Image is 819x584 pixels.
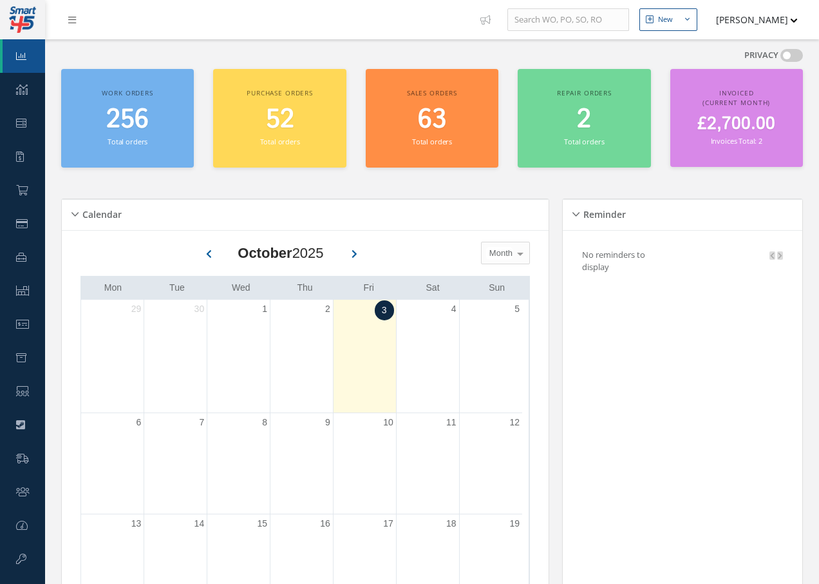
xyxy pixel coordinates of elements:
[579,205,626,220] h5: Reminder
[238,245,292,261] b: October
[294,280,315,296] a: Thursday
[639,8,697,31] button: New
[744,49,778,62] label: PRIVACY
[507,413,522,432] a: October 12, 2025
[129,300,144,318] a: September 29, 2025
[459,413,522,514] td: October 12, 2025
[444,514,459,533] a: October 18, 2025
[407,88,457,97] span: Sales orders
[144,413,207,514] td: October 7, 2025
[381,413,396,432] a: October 10, 2025
[375,300,394,320] a: October 3, 2025
[81,300,144,413] td: September 29, 2025
[658,14,673,25] div: New
[444,413,459,432] a: October 11, 2025
[449,300,459,318] a: October 4, 2025
[333,300,396,413] td: October 3, 2025
[518,69,650,168] a: Repair orders 2 Total orders
[266,101,294,138] span: 52
[577,101,591,138] span: 2
[207,413,270,514] td: October 8, 2025
[144,300,207,413] td: September 30, 2025
[106,101,149,138] span: 256
[229,280,253,296] a: Wednesday
[317,514,333,533] a: October 16, 2025
[323,300,333,318] a: October 2, 2025
[196,413,207,432] a: October 7, 2025
[247,88,313,97] span: Purchase orders
[381,514,396,533] a: October 17, 2025
[108,137,147,146] small: Total orders
[192,514,207,533] a: October 14, 2025
[564,137,604,146] small: Total orders
[61,69,194,168] a: Work orders 256 Total orders
[129,514,144,533] a: October 13, 2025
[512,300,522,318] a: October 5, 2025
[9,6,36,33] img: smart145-logo-small.png
[333,413,396,514] td: October 10, 2025
[323,413,333,432] a: October 9, 2025
[418,101,446,138] span: 63
[259,300,270,318] a: October 1, 2025
[459,300,522,413] td: October 5, 2025
[213,69,346,168] a: Purchase orders 52 Total orders
[270,413,334,514] td: October 9, 2025
[81,413,144,514] td: October 6, 2025
[270,300,334,413] td: October 2, 2025
[486,280,507,296] a: Sunday
[507,514,522,533] a: October 19, 2025
[704,7,798,32] button: [PERSON_NAME]
[486,247,513,260] span: Month
[719,88,754,97] span: Invoiced
[102,280,124,296] a: Monday
[260,137,300,146] small: Total orders
[711,136,762,146] small: Invoices Total: 2
[557,88,612,97] span: Repair orders
[702,98,770,107] span: (Current Month)
[507,8,629,32] input: Search WO, PO, SO, RO
[361,280,377,296] a: Friday
[167,280,187,296] a: Tuesday
[134,413,144,432] a: October 6, 2025
[396,413,459,514] td: October 11, 2025
[412,137,452,146] small: Total orders
[396,300,459,413] td: October 4, 2025
[192,300,207,318] a: September 30, 2025
[254,514,270,533] a: October 15, 2025
[366,69,498,168] a: Sales orders 63 Total orders
[424,280,442,296] a: Saturday
[259,413,270,432] a: October 8, 2025
[697,112,775,137] span: £2,700.00
[238,242,323,264] div: 2025
[670,69,803,167] a: Invoiced (Current Month) £2,700.00 Invoices Total: 2
[582,249,645,273] p: No reminders to display
[102,88,153,97] span: Work orders
[207,300,270,413] td: October 1, 2025
[79,205,122,220] h5: Calendar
